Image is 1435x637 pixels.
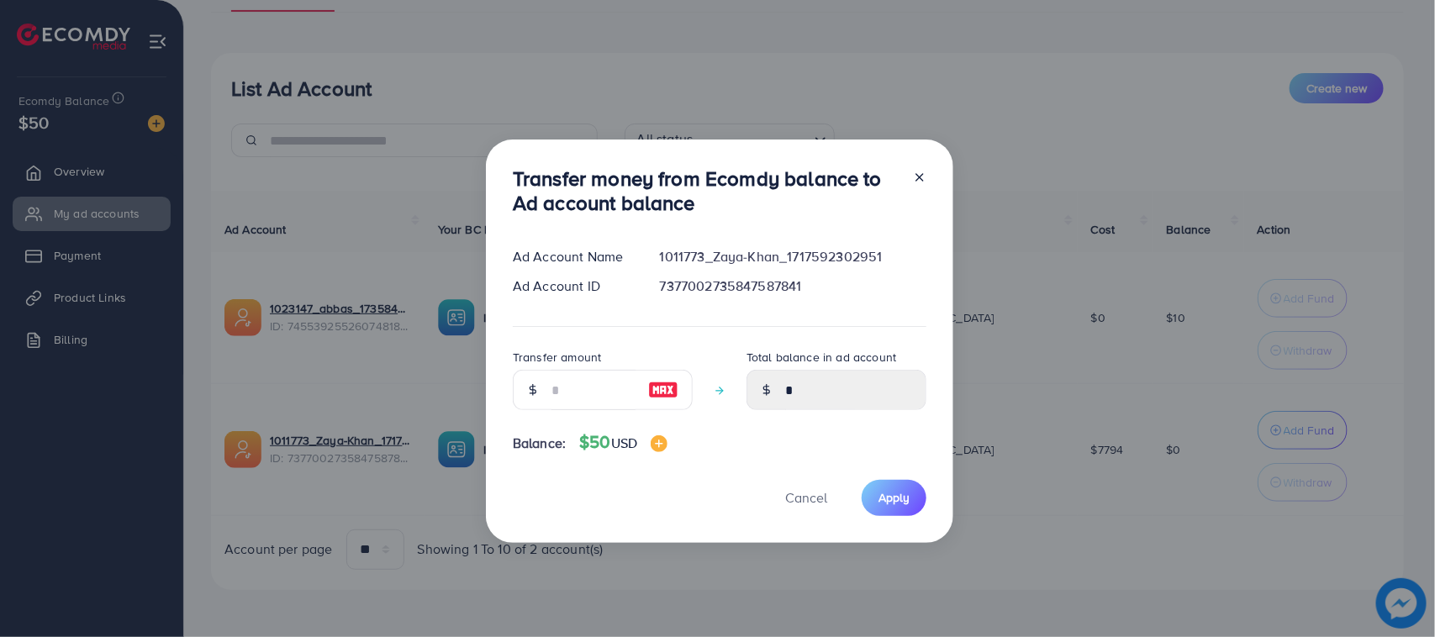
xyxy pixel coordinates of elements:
[513,349,601,366] label: Transfer amount
[785,488,827,507] span: Cancel
[499,276,646,296] div: Ad Account ID
[611,434,637,452] span: USD
[648,380,678,400] img: image
[513,166,900,215] h3: Transfer money from Ecomdy balance to Ad account balance
[646,247,940,266] div: 1011773_Zaya-Khan_1717592302951
[747,349,896,366] label: Total balance in ad account
[499,247,646,266] div: Ad Account Name
[651,435,667,452] img: image
[764,480,848,516] button: Cancel
[646,276,940,296] div: 7377002735847587841
[878,489,910,506] span: Apply
[862,480,926,516] button: Apply
[579,432,667,453] h4: $50
[513,434,566,453] span: Balance:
